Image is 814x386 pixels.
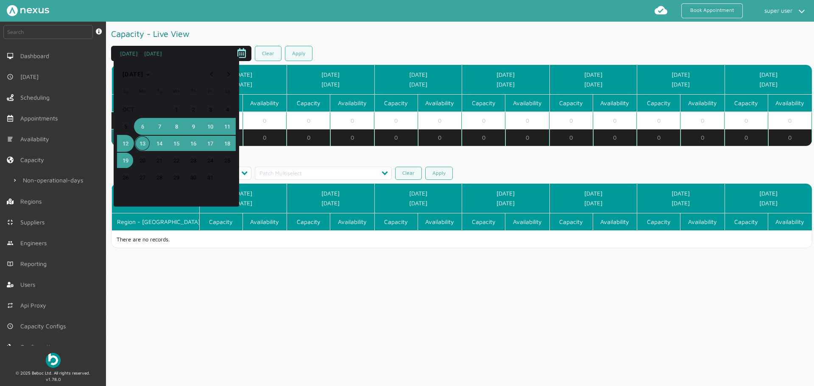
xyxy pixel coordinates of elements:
[220,66,237,83] button: Next month
[186,119,201,134] span: 9
[169,153,184,168] span: 22
[203,136,218,151] span: 17
[169,136,184,151] span: 15
[186,170,201,185] span: 30
[173,89,180,94] span: We
[134,118,151,135] button: October 6, 2025
[168,101,185,118] button: October 1, 2025
[208,89,212,94] span: Fr
[225,89,230,94] span: Sa
[117,152,134,169] button: October 19, 2025
[169,102,184,117] span: 1
[203,102,218,117] span: 3
[169,119,184,134] span: 8
[220,119,235,134] span: 11
[185,101,202,118] button: October 2, 2025
[135,136,150,151] span: 13
[185,169,202,186] button: October 30, 2025
[118,119,133,134] span: 5
[152,153,167,168] span: 21
[202,152,219,169] button: October 24, 2025
[151,135,168,152] button: October 14, 2025
[191,89,196,94] span: Th
[185,135,202,152] button: October 16, 2025
[203,153,218,168] span: 24
[157,89,162,94] span: Tu
[203,170,218,185] span: 31
[168,135,185,152] button: October 15, 2025
[123,71,144,78] span: [DATE]
[168,152,185,169] button: October 22, 2025
[185,118,202,135] button: October 9, 2025
[117,169,134,186] button: October 26, 2025
[151,169,168,186] button: October 28, 2025
[169,170,184,185] span: 29
[118,153,133,168] span: 19
[152,170,167,185] span: 28
[220,153,235,168] span: 25
[168,118,185,135] button: October 8, 2025
[134,152,151,169] button: October 20, 2025
[135,119,150,134] span: 6
[219,118,236,135] button: October 11, 2025
[186,102,201,117] span: 2
[151,152,168,169] button: October 21, 2025
[117,118,134,135] button: October 5, 2025
[135,170,150,185] span: 27
[219,152,236,169] button: October 25, 2025
[135,153,150,168] span: 20
[202,169,219,186] button: October 31, 2025
[202,101,219,118] button: October 3, 2025
[203,66,220,83] button: Previous month
[186,153,201,168] span: 23
[220,136,235,151] span: 18
[168,169,185,186] button: October 29, 2025
[134,169,151,186] button: October 27, 2025
[119,67,153,82] button: Choose month and year
[118,136,133,151] span: 12
[134,135,151,152] button: October 13, 2025
[117,101,168,118] td: OCT
[219,101,236,118] button: October 4, 2025
[123,89,128,94] span: Su
[186,136,201,151] span: 16
[152,136,167,151] span: 14
[219,135,236,152] button: October 18, 2025
[152,119,167,134] span: 7
[220,102,235,117] span: 4
[202,135,219,152] button: October 17, 2025
[202,118,219,135] button: October 10, 2025
[139,89,146,94] span: Mo
[203,119,218,134] span: 10
[118,170,133,185] span: 26
[117,135,134,152] button: October 12, 2025
[185,152,202,169] button: October 23, 2025
[151,118,168,135] button: October 7, 2025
